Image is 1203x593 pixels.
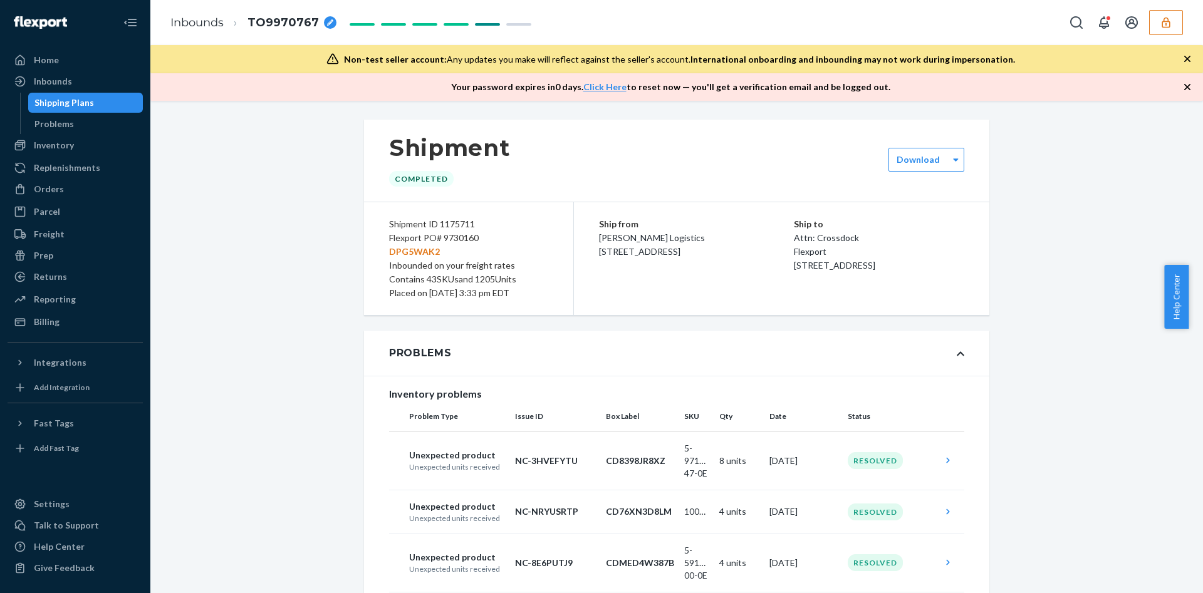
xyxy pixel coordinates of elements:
[247,15,319,31] span: TO9970767
[1164,265,1189,329] button: Help Center
[409,462,505,472] p: Unexpected units received
[515,455,596,467] p: NC-3HVEFYTU
[601,401,679,431] th: Box Label
[389,135,510,161] h1: Shipment
[409,513,505,523] p: Unexpected units received
[794,217,964,231] p: Ship to
[8,537,143,557] a: Help Center
[28,93,143,113] a: Shipping Plans
[599,232,705,257] span: [PERSON_NAME] Logistics [STREET_ADDRESS]
[794,260,875,271] span: [STREET_ADDRESS]
[34,205,60,218] div: Parcel
[170,16,224,29] a: Inbounds
[510,401,601,431] th: Issue ID
[8,50,143,70] a: Home
[897,153,940,166] label: Download
[606,455,674,467] p: CD8398JR8XZ
[34,139,74,152] div: Inventory
[714,490,764,534] td: 4 units
[843,401,937,431] th: Status
[389,386,964,401] div: Inventory problems
[34,382,90,393] div: Add Integration
[389,346,452,361] div: Problems
[8,158,143,178] a: Replenishments
[34,519,99,532] div: Talk to Support
[679,401,714,431] th: SKU
[8,179,143,199] a: Orders
[1091,10,1117,35] button: Open notifications
[8,267,143,287] a: Returns
[34,118,74,130] div: Problems
[409,564,505,574] p: Unexpected units received
[389,171,454,187] div: Completed
[606,505,674,518] p: CD76XN3D8LM
[34,540,85,553] div: Help Center
[8,353,143,373] button: Integrations
[34,96,94,109] div: Shipping Plans
[714,431,764,490] td: 8 units
[515,557,596,569] p: NC-8E6PUTJ9
[34,228,65,240] div: Freight
[8,289,143,309] a: Reporting
[606,557,674,569] p: CDMED4W387B
[389,286,548,300] div: Placed on [DATE] 3:33 pm EDT
[515,505,596,518] p: NC-NRYUSRTP
[764,534,843,592] td: [DATE]
[848,452,903,469] div: Resolved
[8,438,143,458] a: Add Fast Tag
[118,10,143,35] button: Close Navigation
[34,54,59,66] div: Home
[679,534,714,592] td: 5-59105-00-0E
[34,417,74,430] div: Fast Tags
[8,245,143,266] a: Prep
[34,356,86,369] div: Integrations
[409,449,505,462] p: Unexpected product
[8,202,143,222] a: Parcel
[344,54,447,64] span: Non-test seller account:
[34,316,60,328] div: Billing
[451,81,890,93] p: Your password expires in 0 days . to reset now — you'll get a verification email and be logged out.
[389,401,510,431] th: Problem Type
[389,272,548,286] div: Contains 43 SKUs and 1205 Units
[14,16,67,29] img: Flexport logo
[389,231,548,259] div: Flexport PO# 9730160
[599,217,794,231] p: Ship from
[8,224,143,244] a: Freight
[679,431,714,490] td: 5-97121-47-0E
[34,249,53,262] div: Prep
[34,271,67,283] div: Returns
[848,554,903,571] div: Resolved
[690,54,1015,64] span: International onboarding and inbounding may not work during impersonation.
[8,135,143,155] a: Inventory
[583,81,627,92] a: Click Here
[8,494,143,514] a: Settings
[409,500,505,513] p: Unexpected product
[764,490,843,534] td: [DATE]
[389,245,548,259] p: DPG5WAK2
[34,162,100,174] div: Replenishments
[794,245,964,259] p: Flexport
[764,431,843,490] td: [DATE]
[34,562,95,574] div: Give Feedback
[344,53,1015,66] div: Any updates you make will reflect against the seller's account.
[1064,10,1089,35] button: Open Search Box
[389,217,548,231] div: Shipment ID 1175711
[34,293,76,306] div: Reporting
[8,312,143,332] a: Billing
[714,401,764,431] th: Qty
[8,515,143,535] button: Talk to Support
[160,4,346,41] ol: breadcrumbs
[679,490,714,534] td: 10005541
[389,259,548,272] div: Inbounded on your freight rates
[8,378,143,398] a: Add Integration
[8,413,143,433] button: Fast Tags
[848,503,903,520] div: Resolved
[1119,10,1144,35] button: Open account menu
[409,551,505,564] p: Unexpected product
[8,558,143,578] button: Give Feedback
[764,401,843,431] th: Date
[34,75,72,88] div: Inbounds
[794,231,964,245] p: Attn: Crossdock
[34,443,79,453] div: Add Fast Tag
